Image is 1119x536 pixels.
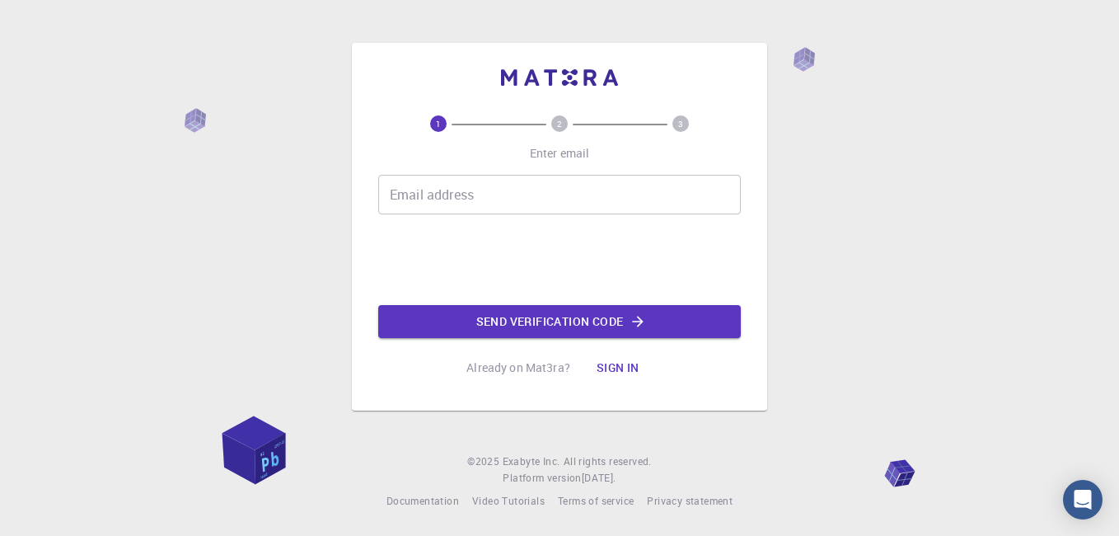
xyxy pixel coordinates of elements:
span: All rights reserved. [564,454,652,470]
a: Exabyte Inc. [503,454,560,470]
a: [DATE]. [582,470,616,487]
span: Exabyte Inc. [503,454,560,468]
button: Sign in [583,351,653,384]
span: Terms of service [558,494,634,507]
span: [DATE] . [582,471,616,484]
span: Video Tutorials [472,494,545,507]
iframe: reCAPTCHA [434,228,685,292]
div: Open Intercom Messenger [1063,480,1103,520]
span: © 2025 [467,454,502,470]
text: 1 [436,118,441,129]
text: 2 [557,118,562,129]
a: Privacy statement [647,493,733,510]
a: Video Tutorials [472,493,545,510]
a: Documentation [386,493,459,510]
p: Enter email [530,145,590,162]
span: Platform version [503,470,581,487]
button: Send verification code [378,305,741,338]
a: Terms of service [558,493,634,510]
p: Already on Mat3ra? [466,360,570,376]
text: 3 [678,118,683,129]
span: Privacy statement [647,494,733,507]
span: Documentation [386,494,459,507]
